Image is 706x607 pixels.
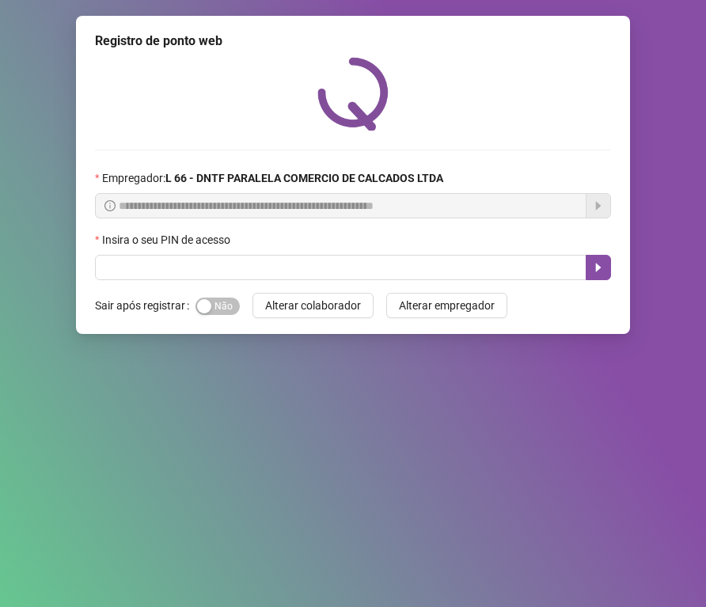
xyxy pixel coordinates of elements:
span: Alterar empregador [399,297,495,314]
button: Alterar empregador [386,293,507,318]
strong: L 66 - DNTF PARALELA COMERCIO DE CALCADOS LTDA [165,172,443,184]
span: info-circle [104,200,116,211]
button: Alterar colaborador [252,293,374,318]
img: QRPoint [317,57,389,131]
div: Registro de ponto web [95,32,611,51]
label: Sair após registrar [95,293,195,318]
span: Alterar colaborador [265,297,361,314]
span: Empregador : [102,169,443,187]
label: Insira o seu PIN de acesso [95,231,241,248]
span: caret-right [592,261,605,274]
